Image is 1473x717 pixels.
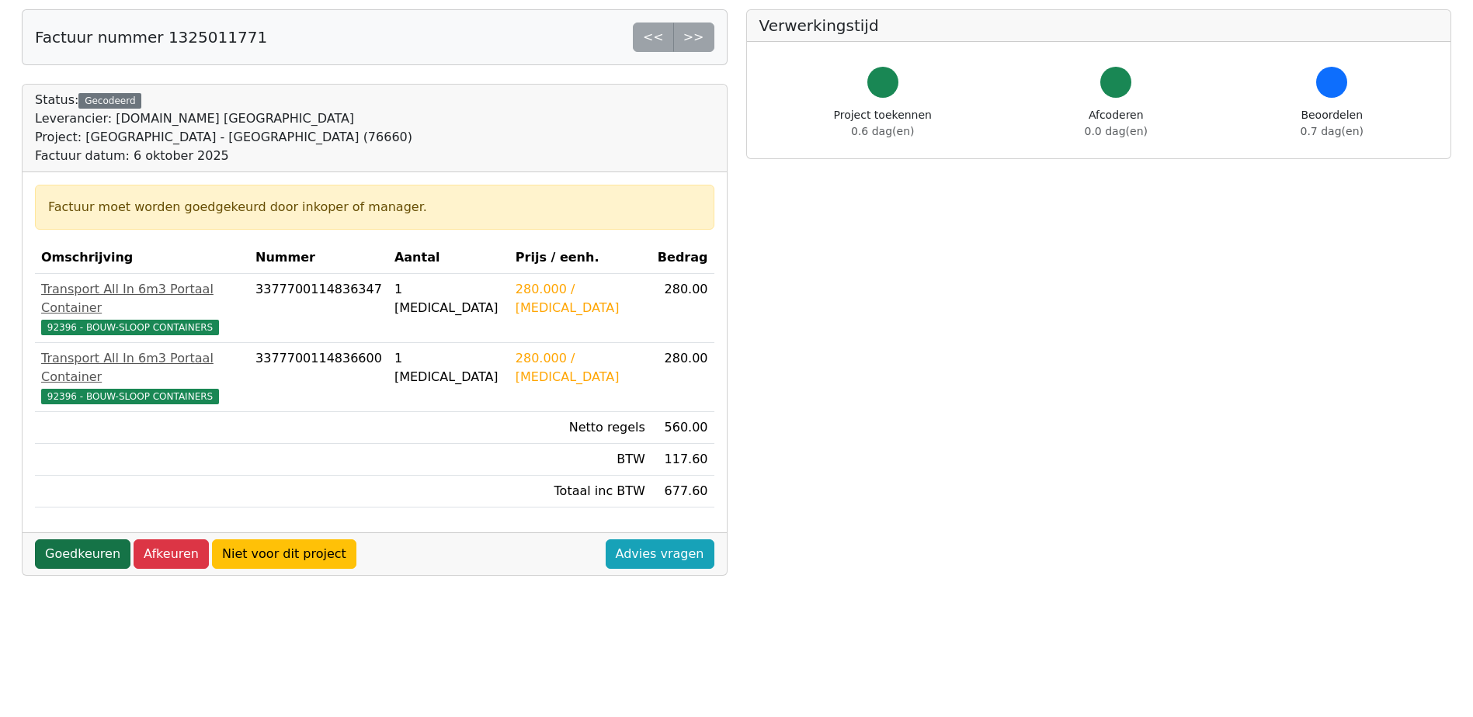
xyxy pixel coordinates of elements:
[759,16,1439,35] h5: Verwerkingstijd
[394,280,503,317] div: 1 [MEDICAL_DATA]
[651,412,714,444] td: 560.00
[509,412,651,444] td: Netto regels
[388,242,509,274] th: Aantal
[41,349,243,386] div: Transport All In 6m3 Portaal Container
[249,242,388,274] th: Nummer
[509,242,651,274] th: Prijs / eenh.
[41,389,219,404] span: 92396 - BOUW-SLOOP CONTAINERS
[516,280,645,317] div: 280.000 / [MEDICAL_DATA]
[1085,107,1148,140] div: Afcoderen
[606,539,714,569] a: Advies vragen
[851,125,914,137] span: 0.6 dag(en)
[35,91,412,165] div: Status:
[41,280,243,317] div: Transport All In 6m3 Portaal Container
[48,198,701,216] div: Factuur moet worden goedgekeurd door inkoper of manager.
[35,128,412,147] div: Project: [GEOGRAPHIC_DATA] - [GEOGRAPHIC_DATA] (76660)
[651,444,714,476] td: 117.60
[35,28,267,47] h5: Factuur nummer 1325011771
[1301,125,1364,137] span: 0.7 dag(en)
[651,476,714,507] td: 677.60
[212,539,356,569] a: Niet voor dit project
[394,349,503,386] div: 1 [MEDICAL_DATA]
[834,107,932,140] div: Project toekennen
[78,93,141,109] div: Gecodeerd
[35,242,249,274] th: Omschrijving
[35,109,412,128] div: Leverancier: [DOMAIN_NAME] [GEOGRAPHIC_DATA]
[35,147,412,165] div: Factuur datum: 6 oktober 2025
[1301,107,1364,140] div: Beoordelen
[509,476,651,507] td: Totaal inc BTW
[249,343,388,412] td: 3377700114836600
[516,349,645,386] div: 280.000 / [MEDICAL_DATA]
[651,343,714,412] td: 280.00
[41,280,243,336] a: Transport All In 6m3 Portaal Container92396 - BOUW-SLOOP CONTAINERS
[41,349,243,405] a: Transport All In 6m3 Portaal Container92396 - BOUW-SLOOP CONTAINERS
[35,539,130,569] a: Goedkeuren
[651,242,714,274] th: Bedrag
[651,274,714,343] td: 280.00
[249,274,388,343] td: 3377700114836347
[134,539,209,569] a: Afkeuren
[41,320,219,335] span: 92396 - BOUW-SLOOP CONTAINERS
[509,444,651,476] td: BTW
[1085,125,1148,137] span: 0.0 dag(en)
